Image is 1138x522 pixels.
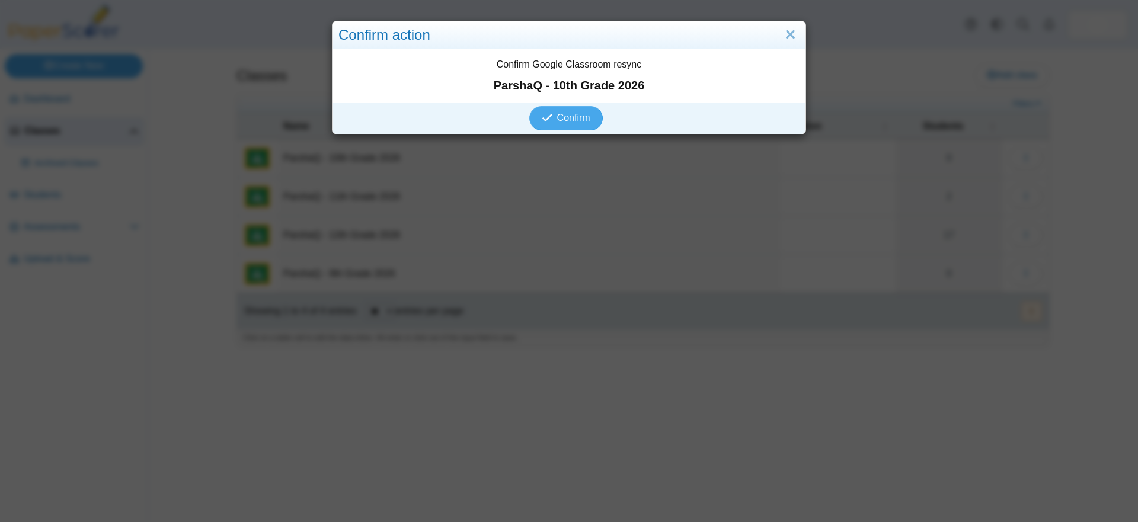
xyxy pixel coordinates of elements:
a: Close [781,25,800,45]
div: Confirm Google Classroom resync [333,49,805,103]
div: Confirm action [333,21,805,49]
button: Confirm [529,106,602,130]
strong: ParshaQ - 10th Grade 2026 [338,77,800,94]
span: Confirm [557,113,590,123]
